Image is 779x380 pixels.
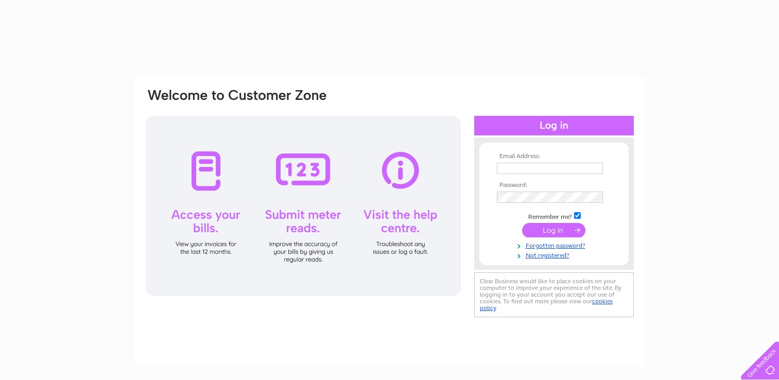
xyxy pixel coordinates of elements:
th: Password: [494,182,614,189]
a: Forgotten password? [497,240,614,250]
th: Email Address: [494,153,614,160]
a: cookies policy [480,298,613,312]
a: Not registered? [497,250,614,260]
input: Submit [522,223,585,237]
td: Remember me? [494,211,614,221]
div: Clear Business would like to place cookies on your computer to improve your experience of the sit... [474,272,634,317]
